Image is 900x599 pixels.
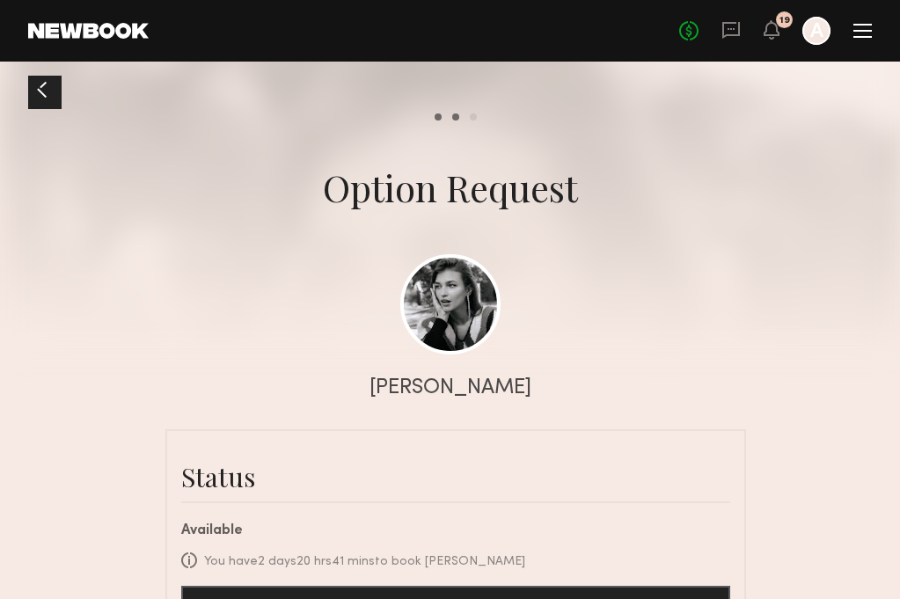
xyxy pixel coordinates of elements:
div: Available [181,524,730,538]
div: Status [181,459,730,494]
div: [PERSON_NAME] [370,378,531,398]
a: A [802,17,830,45]
div: You have 2 days 20 hrs 41 mins to book [PERSON_NAME] [204,552,525,571]
div: 19 [779,16,790,26]
div: Option Request [323,163,578,212]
